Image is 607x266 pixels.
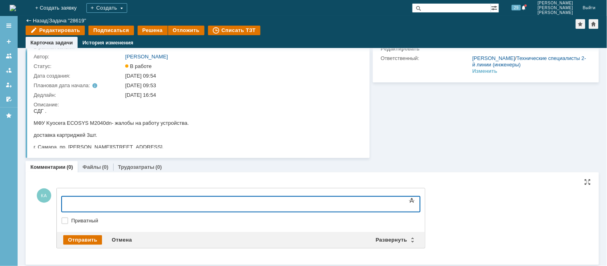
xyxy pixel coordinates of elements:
div: Сделать домашней страницей [589,19,599,29]
span: [PERSON_NAME] [538,10,573,15]
a: Мои заявки [2,78,15,91]
div: Статус: [34,63,124,70]
div: Дедлайн: [34,92,124,98]
span: [PERSON_NAME] [538,6,573,10]
a: Файлы [82,164,101,170]
span: 29 [512,5,521,10]
div: Редактировать [381,46,420,52]
div: Создать [86,3,127,13]
a: Назад [33,18,48,24]
span: Показать панель инструментов [407,196,417,205]
a: Карточка задачи [30,40,73,46]
a: Заявки в моей ответственности [2,64,15,77]
div: [DATE] 09:53 [125,82,359,89]
a: Технические специалисты 2-й линии (инженеры) [473,55,586,68]
a: Заявки на командах [2,50,15,62]
span: Расширенный поиск [491,4,499,11]
label: Приватный [71,218,419,224]
span: [PERSON_NAME] [538,1,573,6]
div: (0) [102,164,108,170]
a: [PERSON_NAME] [473,55,515,61]
div: Ответственный: [381,55,471,62]
a: История изменения [82,40,133,46]
div: | [48,17,49,23]
div: Автор: [34,54,124,60]
div: (0) [156,164,162,170]
span: В работе [125,63,152,69]
div: Описание: [34,102,360,108]
a: Создать заявку [2,35,15,48]
div: [DATE] 09:54 [125,73,359,79]
span: КА [37,188,51,203]
a: Трудозатраты [118,164,154,170]
a: [PERSON_NAME] [125,54,168,60]
div: Добавить в избранное [576,19,585,29]
div: Задача "28619" [49,18,86,24]
a: Мои согласования [2,93,15,106]
a: Перейти на домашнюю страницу [10,5,16,11]
div: Плановая дата начала: [34,82,114,89]
a: Комментарии [30,164,66,170]
div: Дата создания: [34,73,124,79]
div: На всю страницу [585,179,591,185]
div: / [473,55,587,68]
div: Изменить [473,68,498,74]
div: [DATE] 16:54 [125,92,359,98]
img: logo [10,5,16,11]
div: (0) [67,164,73,170]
